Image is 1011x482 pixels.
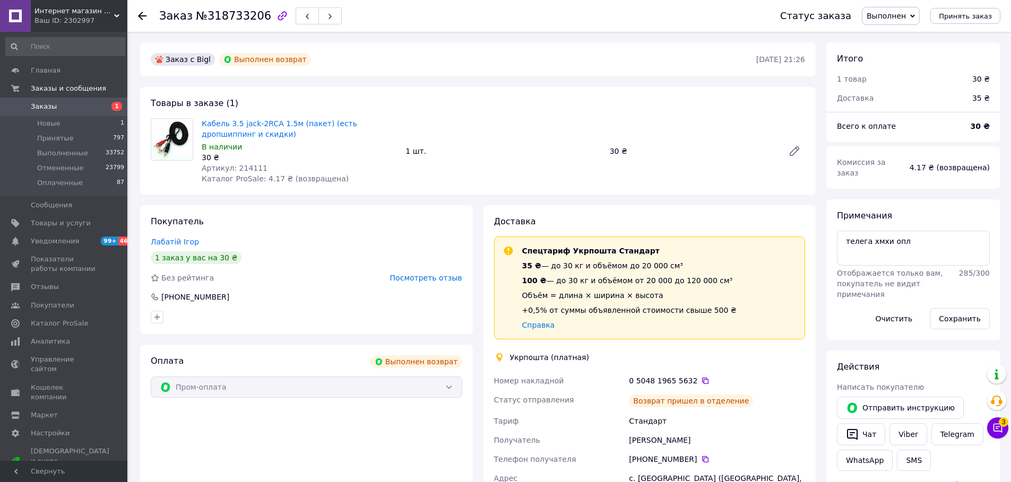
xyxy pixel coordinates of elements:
[494,396,574,404] span: Статус отправления
[37,134,74,143] span: Принятые
[370,355,462,368] div: Выполнен возврат
[31,301,74,310] span: Покупатели
[34,6,114,16] span: Интернет магазин «БЕЗ НАКРУТОК»
[101,236,118,246] span: 99+
[627,411,807,431] div: Стандарт
[161,274,214,282] span: Без рейтинга
[151,216,204,226] span: Покупатель
[151,238,199,246] a: Лабатій Ігор
[522,276,547,285] span: 100 ₴
[606,144,780,159] div: 30 ₴
[784,141,805,162] a: Редактировать
[837,231,990,266] textarea: телега хмхи опл
[202,152,397,163] div: 30 ₴
[151,356,184,366] span: Оплата
[629,395,753,407] div: Возврат пришел в отделение
[31,428,70,438] span: Настройки
[31,84,106,93] span: Заказы и сообщения
[31,255,98,274] span: Показатели работы компании
[31,337,70,346] span: Аналитика
[106,148,124,158] span: 33752
[837,75,867,83] span: 1 товар
[756,55,805,64] time: [DATE] 21:26
[37,119,61,128] span: Новые
[138,11,146,21] div: Вернуться назад
[629,375,805,386] div: 0 5048 1965 5632
[31,102,57,111] span: Заказы
[627,431,807,450] div: [PERSON_NAME]
[507,352,592,363] div: Укрпошта (платная)
[971,122,990,130] b: 30 ₴
[987,417,1008,439] button: Чат с покупателем3
[401,144,605,159] div: 1 шт.
[37,148,88,158] span: Выполненные
[522,305,737,316] div: +0,5% от суммы объявленной стоимости свыше 500 ₴
[159,10,193,22] span: Заказ
[837,397,964,419] button: Отправить инструкцию
[202,119,357,138] a: Кабель 3.5 jack-2RCA 1.5м (пакет) (есть дропшиппинг и скидки)
[151,53,215,66] div: Заказ с Bigl
[31,355,98,374] span: Управление сайтом
[837,362,879,372] span: Действия
[202,164,267,172] span: Артикул: 214111
[837,450,893,471] a: WhatsApp
[867,12,906,20] span: Выполнен
[522,275,737,286] div: — до 30 кг и объёмом от 20 000 до 120 000 см³
[219,53,311,66] div: Выполнен возврат
[897,450,931,471] button: SMS
[31,66,61,75] span: Главная
[160,292,230,302] div: [PHONE_NUMBER]
[837,269,943,299] span: Отображается только вам, покупатель не видит примечания
[966,86,996,110] div: 35 ₴
[494,436,540,444] span: Получатель
[837,211,892,221] span: Примечания
[959,269,990,277] span: 285 / 300
[111,102,122,111] span: 1
[113,134,124,143] span: 797
[494,417,519,425] span: Тариф
[837,423,885,445] button: Чат
[522,260,737,271] div: — до 30 кг и объёмом до 20 000 см³
[494,455,576,463] span: Телефон получателя
[117,178,124,188] span: 87
[37,163,83,173] span: Отмененные
[31,410,58,420] span: Маркет
[151,98,238,108] span: Товары в заказе (1)
[118,236,131,246] span: 46
[522,261,541,270] span: 35 ₴
[31,200,72,210] span: Сообщения
[31,236,79,246] span: Уведомления
[629,454,805,465] div: [PHONE_NUMBER]
[837,94,874,102] span: Доставка
[31,446,109,476] span: [DEMOGRAPHIC_DATA] и счета
[5,37,125,56] input: Поиск
[780,11,851,21] div: Статус заказа
[151,251,241,264] div: 1 заказ у вас на 30 ₴
[120,119,124,128] span: 1
[202,174,349,183] span: Каталог ProSale: 4.17 ₴ (возвращена)
[494,376,564,385] span: Номер накладной
[106,163,124,173] span: 23799
[31,218,91,228] span: Товары и услуги
[910,163,990,172] span: 4.17 ₴ (возвращена)
[999,417,1008,427] span: 3
[31,383,98,402] span: Кошелек компании
[837,158,886,177] span: Комиссия за заказ
[202,143,242,151] span: В наличии
[837,383,924,391] span: Написать покупателю
[34,16,127,25] div: Ваш ID: 2302997
[939,12,992,20] span: Принять заказ
[931,423,983,445] a: Telegram
[889,423,927,445] a: Viber
[930,308,990,329] button: Сохранить
[930,8,1000,24] button: Принять заказ
[37,178,83,188] span: Оплаченные
[972,74,990,84] div: 30 ₴
[152,119,192,160] img: Кабель 3.5 jack-2RCA 1.5м (пакет) (есть дропшиппинг и скидки)
[196,10,271,22] span: №318733206
[390,274,462,282] span: Посмотреть отзыв
[522,247,660,255] span: Спецтариф Укрпошта Стандарт
[837,122,896,130] span: Всего к оплате
[522,290,737,301] div: Объём = длина × ширина × высота
[494,216,536,226] span: Доставка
